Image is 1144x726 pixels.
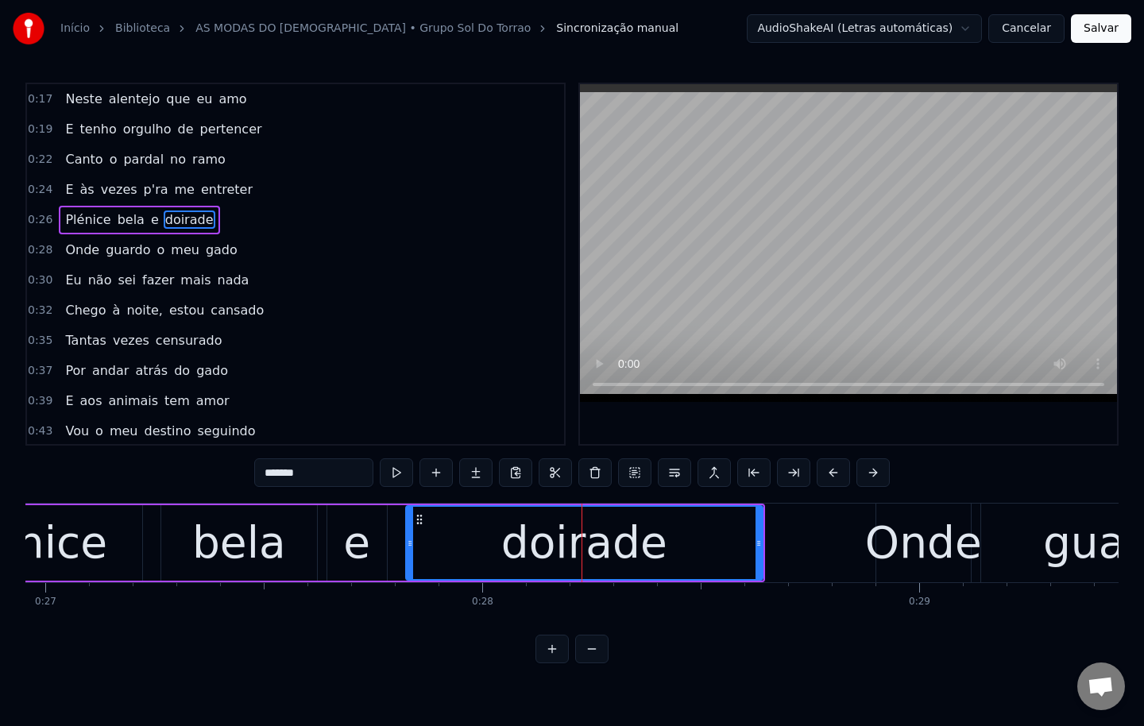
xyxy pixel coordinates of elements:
a: Biblioteca [115,21,170,37]
span: Por [64,361,87,380]
span: amo [217,90,248,108]
a: Início [60,21,90,37]
div: Onde [865,510,982,576]
span: censurado [154,331,224,349]
span: 0:22 [28,152,52,168]
span: bela [116,210,146,229]
span: alentejo [107,90,162,108]
span: tenho [79,120,118,138]
span: Vou [64,422,91,440]
span: 0:24 [28,182,52,198]
span: noite, [125,301,164,319]
span: o [156,241,167,259]
span: 0:37 [28,363,52,379]
span: destino [142,422,192,440]
span: à [111,301,122,319]
span: gado [195,361,230,380]
span: gado [204,241,239,259]
div: e [343,510,370,576]
span: pardal [122,150,165,168]
span: seguindo [195,422,257,440]
a: AS MODAS DO [DEMOGRAPHIC_DATA] • Grupo Sol Do Torrao [195,21,531,37]
span: 0:35 [28,333,52,349]
span: cansado [209,301,265,319]
div: doirade [501,510,667,576]
span: pertencer [199,120,264,138]
span: do [172,361,191,380]
div: bela [192,510,286,576]
span: 0:30 [28,272,52,288]
span: doirade [164,210,215,229]
span: às [79,180,96,199]
span: 0:17 [28,91,52,107]
div: 0:27 [35,596,56,608]
span: 0:26 [28,212,52,228]
button: Salvar [1071,14,1131,43]
span: 0:43 [28,423,52,439]
span: vezes [111,331,151,349]
span: 0:19 [28,122,52,137]
span: ramo [191,150,227,168]
span: fazer [141,271,176,289]
span: me [173,180,196,199]
span: E [64,180,75,199]
span: e [149,210,160,229]
span: Onde [64,241,101,259]
span: Chego [64,301,107,319]
span: andar [91,361,130,380]
span: Tantas [64,331,107,349]
nav: breadcrumb [60,21,678,37]
span: aos [79,392,104,410]
span: sei [116,271,137,289]
span: p'ra [142,180,170,199]
span: estou [168,301,206,319]
span: tem [163,392,191,410]
span: de [176,120,195,138]
span: E [64,392,75,410]
span: orgulho [122,120,173,138]
div: 0:29 [909,596,930,608]
span: amor [195,392,231,410]
span: animais [107,392,160,410]
span: Sincronização manual [556,21,678,37]
div: 0:28 [472,596,493,608]
span: no [168,150,187,168]
span: guardo [104,241,152,259]
span: 0:28 [28,242,52,258]
span: vezes [99,180,139,199]
span: nada [216,271,251,289]
img: youka [13,13,44,44]
span: meu [169,241,201,259]
div: Open chat [1077,662,1125,710]
span: Neste [64,90,103,108]
span: meu [108,422,140,440]
span: o [94,422,105,440]
span: Canto [64,150,104,168]
span: entreter [199,180,254,199]
span: não [87,271,114,289]
span: 0:32 [28,303,52,319]
span: E [64,120,75,138]
span: o [108,150,119,168]
button: Cancelar [988,14,1065,43]
span: 0:39 [28,393,52,409]
span: que [164,90,191,108]
span: Eu [64,271,83,289]
span: Plénice [64,210,112,229]
span: mais [179,271,212,289]
span: eu [195,90,214,108]
span: atrás [133,361,169,380]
